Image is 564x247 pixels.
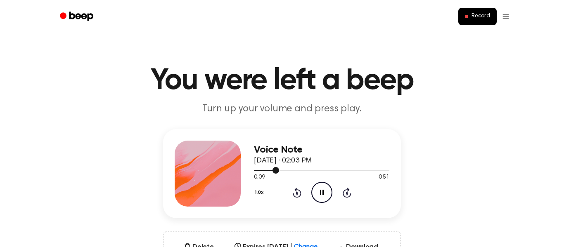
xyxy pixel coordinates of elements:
[123,102,441,116] p: Turn up your volume and press play.
[472,13,490,20] span: Record
[502,8,510,25] button: Open menu
[254,186,266,200] button: 1.0x
[458,8,497,25] button: Record
[254,173,265,182] span: 0:09
[71,66,493,96] h1: You were left a beep
[254,144,389,155] h3: Voice Note
[254,157,312,165] span: [DATE] · 02:03 PM
[54,9,101,25] a: Beep
[379,173,389,182] span: 0:51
